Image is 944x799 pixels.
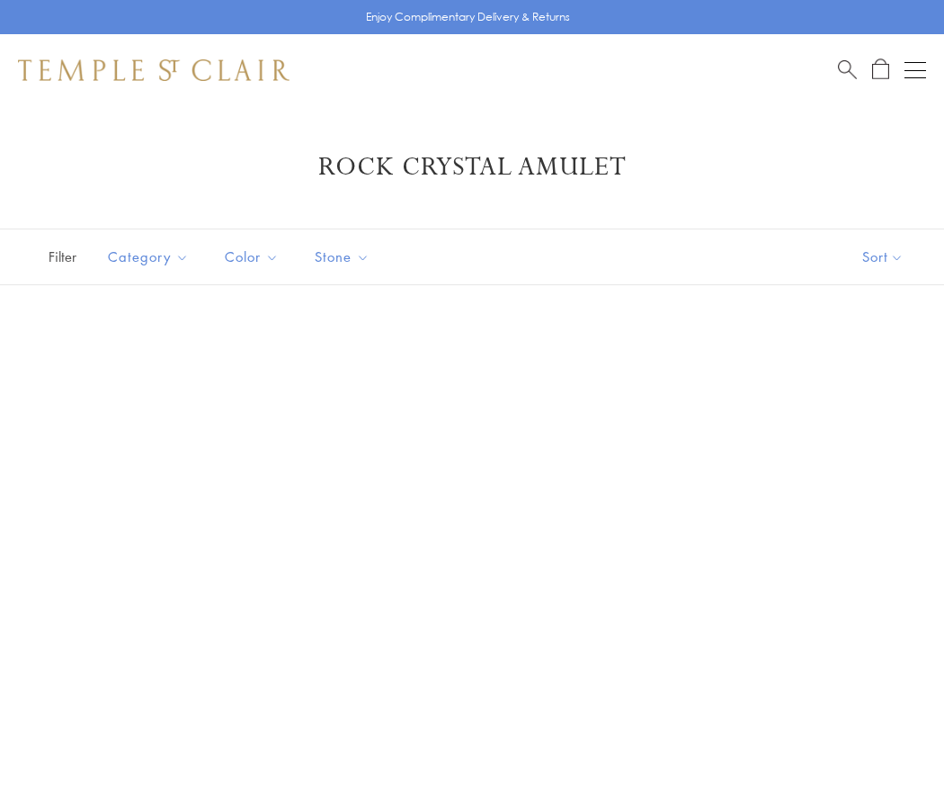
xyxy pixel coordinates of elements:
[904,59,926,81] button: Open navigation
[838,58,857,81] a: Search
[872,58,889,81] a: Open Shopping Bag
[301,237,383,277] button: Stone
[99,246,202,268] span: Category
[306,246,383,268] span: Stone
[94,237,202,277] button: Category
[822,229,944,284] button: Show sort by
[216,246,292,268] span: Color
[366,8,570,26] p: Enjoy Complimentary Delivery & Returns
[211,237,292,277] button: Color
[45,151,899,184] h1: Rock Crystal Amulet
[18,59,289,81] img: Temple St. Clair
